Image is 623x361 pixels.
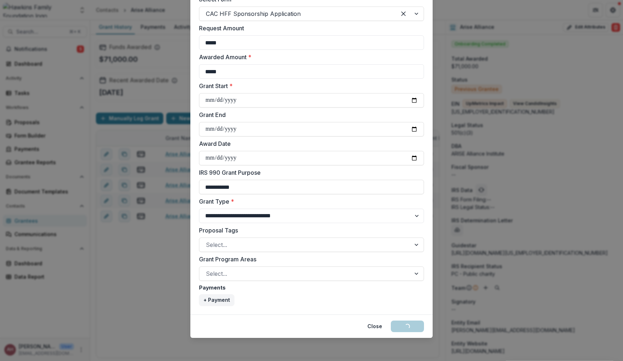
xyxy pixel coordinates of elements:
label: Payments [199,284,420,291]
label: Proposal Tags [199,226,420,235]
div: Clear selected options [398,8,409,19]
label: Request Amount [199,24,420,32]
button: + Payment [199,294,234,306]
label: Grant Program Areas [199,255,420,264]
button: Close [363,321,386,332]
label: Award Date [199,139,420,148]
label: Awarded Amount [199,53,420,61]
label: Grant Type [199,197,420,206]
label: Grant End [199,110,420,119]
label: IRS 990 Grant Purpose [199,168,420,177]
label: Grant Start [199,82,420,90]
